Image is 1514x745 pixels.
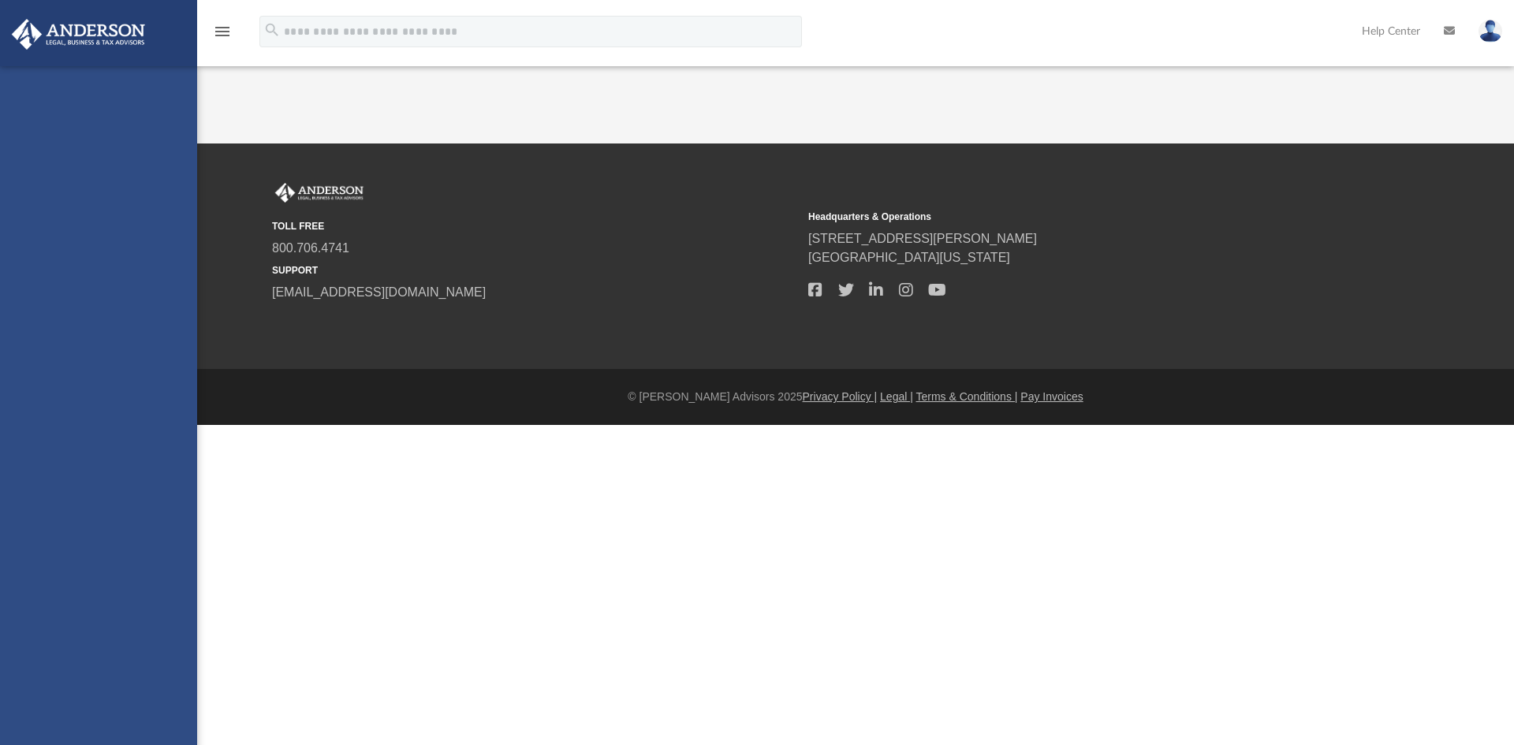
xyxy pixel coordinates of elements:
a: Pay Invoices [1020,390,1083,403]
a: Legal | [880,390,913,403]
small: Headquarters & Operations [808,210,1333,224]
a: Terms & Conditions | [916,390,1018,403]
img: User Pic [1479,20,1502,43]
a: [EMAIL_ADDRESS][DOMAIN_NAME] [272,285,486,299]
a: [GEOGRAPHIC_DATA][US_STATE] [808,251,1010,264]
small: SUPPORT [272,263,797,278]
img: Anderson Advisors Platinum Portal [7,19,150,50]
img: Anderson Advisors Platinum Portal [272,183,367,203]
a: Privacy Policy | [803,390,878,403]
a: [STREET_ADDRESS][PERSON_NAME] [808,232,1037,245]
small: TOLL FREE [272,219,797,233]
a: 800.706.4741 [272,241,349,255]
i: menu [213,22,232,41]
a: menu [213,30,232,41]
i: search [263,21,281,39]
div: © [PERSON_NAME] Advisors 2025 [197,389,1514,405]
